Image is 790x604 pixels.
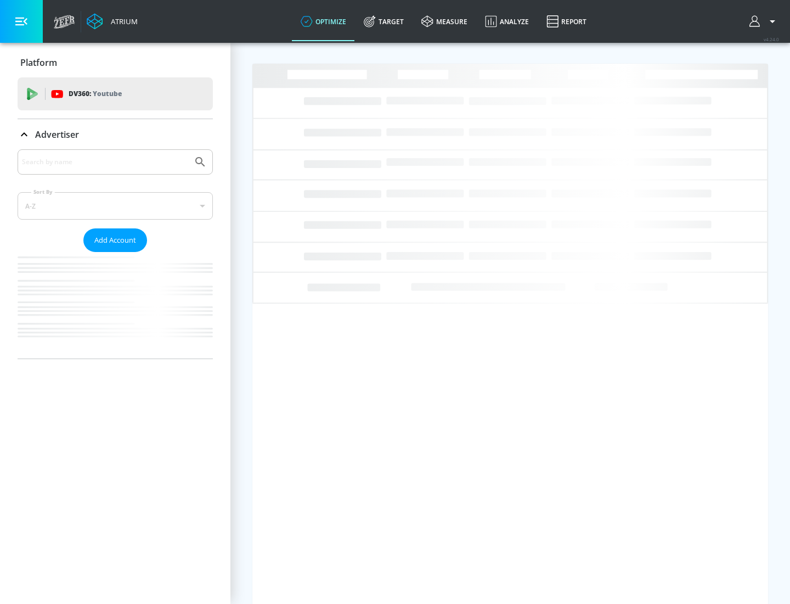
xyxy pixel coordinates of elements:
a: Atrium [87,13,138,30]
a: optimize [292,2,355,41]
div: Platform [18,47,213,78]
input: Search by name [22,155,188,169]
div: Advertiser [18,149,213,359]
div: Advertiser [18,119,213,150]
nav: list of Advertiser [18,252,213,359]
label: Sort By [31,188,55,195]
p: Advertiser [35,128,79,141]
p: Platform [20,57,57,69]
button: Add Account [83,228,147,252]
span: v 4.24.0 [764,36,779,42]
span: Add Account [94,234,136,247]
p: DV360: [69,88,122,100]
a: Target [355,2,413,41]
a: measure [413,2,476,41]
div: Atrium [106,16,138,26]
div: DV360: Youtube [18,77,213,110]
a: Report [538,2,595,41]
a: Analyze [476,2,538,41]
div: A-Z [18,192,213,220]
p: Youtube [93,88,122,99]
